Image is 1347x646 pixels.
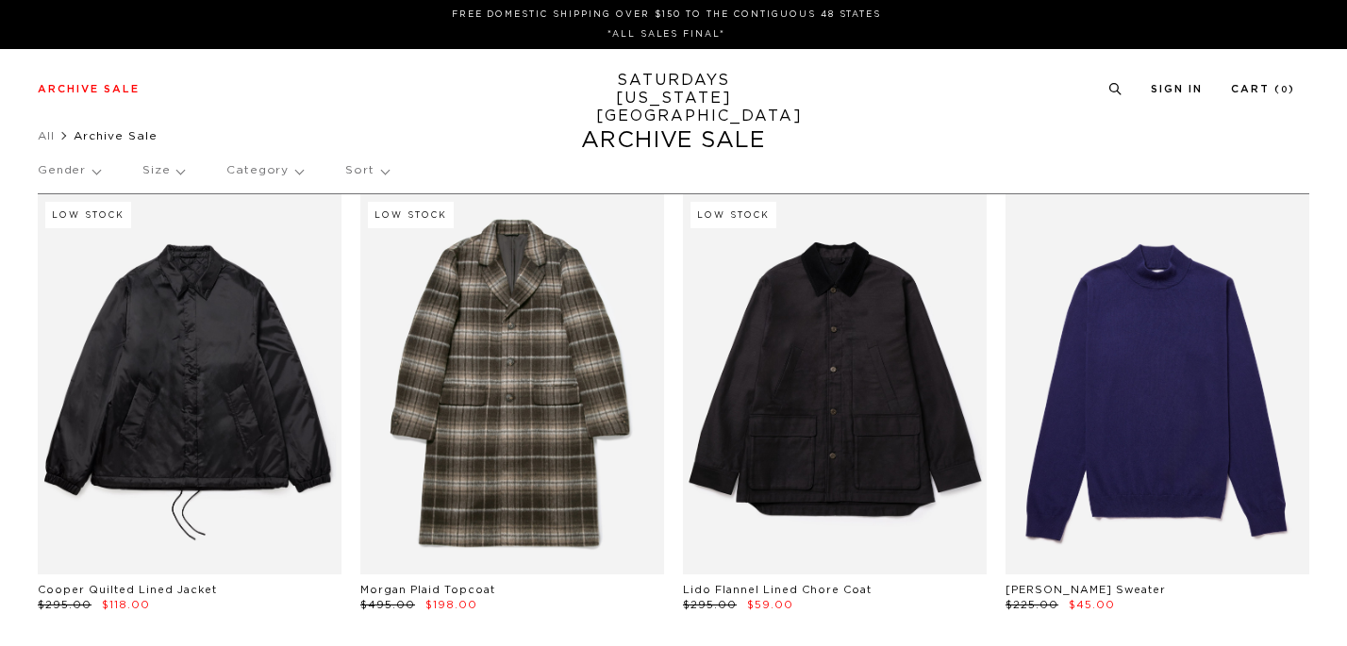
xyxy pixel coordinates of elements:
[360,600,415,610] span: $495.00
[38,585,217,595] a: Cooper Quilted Lined Jacket
[1231,84,1295,94] a: Cart (0)
[368,202,454,228] div: Low Stock
[45,202,131,228] div: Low Stock
[1006,600,1058,610] span: $225.00
[45,8,1288,22] p: FREE DOMESTIC SHIPPING OVER $150 TO THE CONTIGUOUS 48 STATES
[683,600,737,610] span: $295.00
[683,585,872,595] a: Lido Flannel Lined Chore Coat
[38,600,91,610] span: $295.00
[596,72,752,125] a: SATURDAYS[US_STATE][GEOGRAPHIC_DATA]
[38,84,140,94] a: Archive Sale
[345,149,388,192] p: Sort
[74,130,158,141] span: Archive Sale
[45,27,1288,41] p: *ALL SALES FINAL*
[360,585,495,595] a: Morgan Plaid Topcoat
[38,130,55,141] a: All
[226,149,303,192] p: Category
[142,149,184,192] p: Size
[747,600,793,610] span: $59.00
[38,149,100,192] p: Gender
[1069,600,1115,610] span: $45.00
[1281,86,1289,94] small: 0
[1006,585,1166,595] a: [PERSON_NAME] Sweater
[102,600,150,610] span: $118.00
[1151,84,1203,94] a: Sign In
[690,202,776,228] div: Low Stock
[425,600,477,610] span: $198.00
